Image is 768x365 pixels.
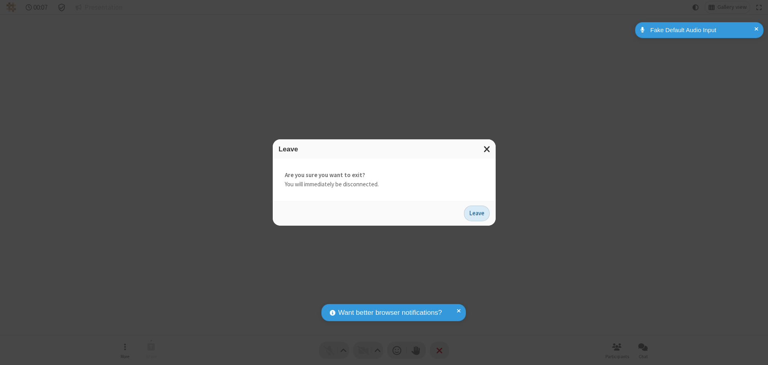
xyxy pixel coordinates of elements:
div: You will immediately be disconnected. [273,159,496,201]
span: Want better browser notifications? [338,308,442,318]
h3: Leave [279,145,490,153]
div: Fake Default Audio Input [647,26,758,35]
button: Leave [464,206,490,222]
button: Close modal [479,139,496,159]
strong: Are you sure you want to exit? [285,171,484,180]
